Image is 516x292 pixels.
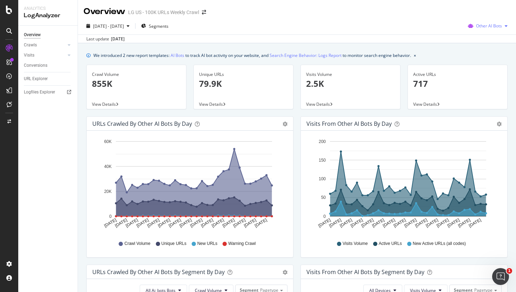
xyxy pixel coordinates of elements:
text: 0 [323,214,326,219]
text: [DATE] [317,218,331,228]
text: [DATE] [211,218,225,228]
div: LogAnalyzer [24,12,72,20]
text: [DATE] [339,218,353,228]
span: View Details [413,101,437,107]
div: Analytics [24,6,72,12]
span: Crawl Volume [124,241,150,247]
div: Visits Volume [306,71,395,78]
text: [DATE] [189,218,203,228]
a: Overview [24,31,73,39]
text: 150 [319,158,326,163]
span: Warning Crawl [228,241,256,247]
text: [DATE] [468,218,482,228]
text: 200 [319,139,326,144]
div: Overview [84,6,125,18]
a: Conversions [24,62,73,69]
button: Segments [138,20,171,32]
span: Other AI Bots [476,23,502,29]
text: 40K [104,164,112,169]
text: [DATE] [393,218,407,228]
a: Crawls [24,41,66,49]
iframe: Intercom live chat [492,268,509,285]
span: New Active URLs (all codes) [413,241,466,247]
span: Unique URLs [161,241,186,247]
div: URLs Crawled by Other AI Bots By Segment By Day [92,268,225,275]
text: [DATE] [254,218,268,228]
text: [DATE] [135,218,150,228]
text: [DATE] [414,218,428,228]
text: [DATE] [371,218,385,228]
p: 717 [413,78,502,90]
div: Unique URLs [199,71,288,78]
text: [DATE] [360,218,375,228]
svg: A chart. [92,136,287,234]
div: gear [497,122,502,126]
text: [DATE] [436,218,450,228]
a: Visits [24,52,66,59]
a: Search Engine Behavior: Logs Report [270,52,342,59]
text: [DATE] [200,218,214,228]
p: 79.9K [199,78,288,90]
text: [DATE] [425,218,439,228]
button: close banner [412,50,418,60]
span: Segments [149,23,168,29]
text: [DATE] [179,218,193,228]
text: 60K [104,139,112,144]
span: Active URLs [379,241,402,247]
div: gear [283,122,287,126]
button: [DATE] - [DATE] [84,20,132,32]
div: Visits [24,52,34,59]
text: 50 [321,195,326,200]
a: Logfiles Explorer [24,89,73,96]
text: [DATE] [446,218,461,228]
text: [DATE] [457,218,471,228]
text: [DATE] [350,218,364,228]
text: 100 [319,176,326,181]
span: New URLs [197,241,217,247]
text: [DATE] [382,218,396,228]
text: [DATE] [328,218,342,228]
div: arrow-right-arrow-left [202,10,206,15]
text: 0 [109,214,112,219]
text: [DATE] [125,218,139,228]
div: [DATE] [111,36,125,42]
div: Last update [86,36,125,42]
p: 2.5K [306,78,395,90]
text: [DATE] [221,218,236,228]
text: [DATE] [114,218,128,228]
div: Visits from Other AI Bots By Segment By Day [306,268,424,275]
div: gear [283,270,287,275]
div: URL Explorer [24,75,48,83]
div: Active URLs [413,71,502,78]
div: info banner [86,52,508,59]
div: Overview [24,31,41,39]
text: [DATE] [157,218,171,228]
span: [DATE] - [DATE] [93,23,124,29]
div: Logfiles Explorer [24,89,55,96]
span: View Details [306,101,330,107]
text: [DATE] [243,218,257,228]
svg: A chart. [306,136,502,234]
div: URLs Crawled by Other AI Bots by day [92,120,192,127]
span: Visits Volume [343,241,368,247]
span: 1 [507,268,512,274]
div: Crawl Volume [92,71,181,78]
a: AI Bots [171,52,184,59]
button: Other AI Bots [465,20,510,32]
text: [DATE] [168,218,182,228]
span: View Details [92,101,116,107]
div: Visits from Other AI Bots by day [306,120,392,127]
text: [DATE] [146,218,160,228]
text: [DATE] [403,218,417,228]
div: LG US - 100K URLs Weekly Crawl [128,9,199,16]
text: [DATE] [103,218,117,228]
a: URL Explorer [24,75,73,83]
div: Conversions [24,62,47,69]
text: 20K [104,189,112,194]
div: We introduced 2 new report templates: to track AI bot activity on your website, and to monitor se... [93,52,411,59]
p: 855K [92,78,181,90]
span: View Details [199,101,223,107]
text: [DATE] [232,218,246,228]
